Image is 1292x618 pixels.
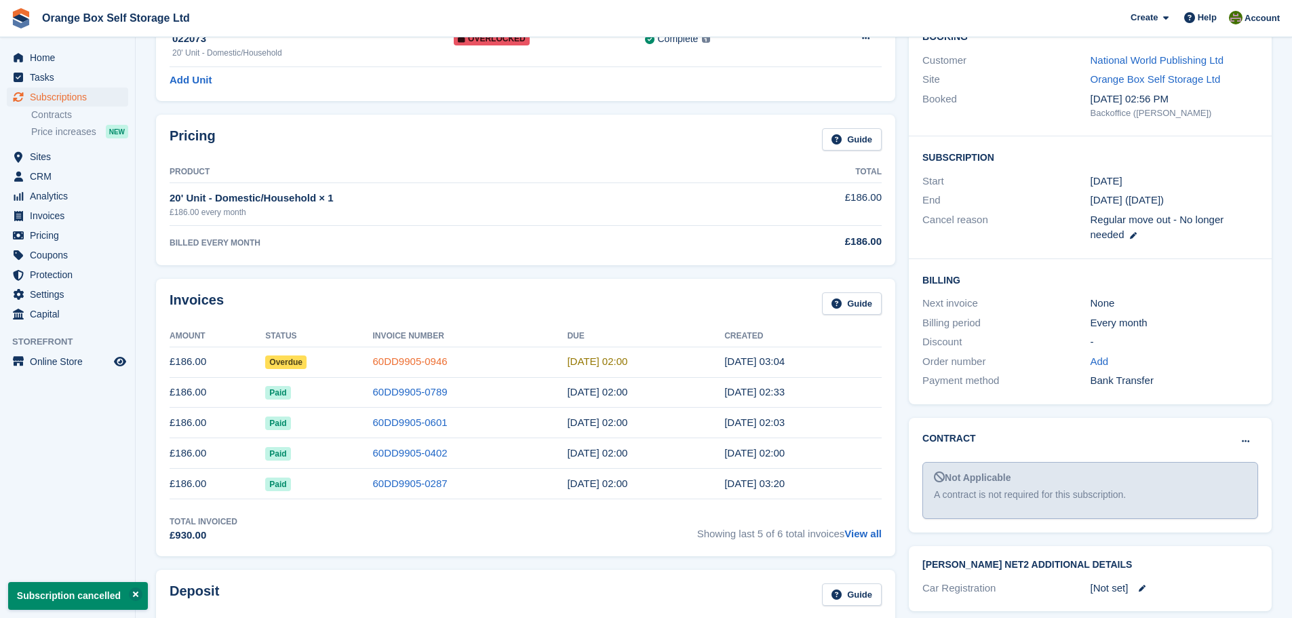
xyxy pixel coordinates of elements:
div: Booked [922,92,1090,120]
a: menu [7,48,128,67]
a: Guide [822,128,882,151]
a: menu [7,187,128,206]
a: menu [7,285,128,304]
div: [DATE] 02:56 PM [1091,92,1258,107]
td: £186.00 [170,347,265,377]
div: Car Registration [922,581,1090,596]
div: 20' Unit - Domestic/Household × 1 [170,191,751,206]
span: Capital [30,305,111,324]
a: 60DD9905-0402 [373,447,448,459]
th: Created [724,326,882,347]
div: Cancel reason [922,212,1090,243]
a: menu [7,305,128,324]
div: Start [922,174,1090,189]
div: Next invoice [922,296,1090,311]
span: Invoices [30,206,111,225]
div: A contract is not required for this subscription. [934,488,1247,502]
td: £186.00 [751,182,882,225]
div: Not Applicable [934,471,1247,485]
h2: Deposit [170,583,219,606]
img: icon-info-grey-7440780725fd019a000dd9b08b2336e03edf1995a4989e88bcd33f0948082b44.svg [702,35,710,43]
a: View all [844,528,882,539]
time: 2025-07-02 01:00:00 UTC [567,386,627,398]
div: Payment method [922,373,1090,389]
span: Pricing [30,226,111,245]
a: Contracts [31,109,128,121]
span: Overlocked [454,32,530,45]
th: Amount [170,326,265,347]
span: Protection [30,265,111,284]
td: £186.00 [170,408,265,438]
time: 2025-05-02 01:00:00 UTC [567,447,627,459]
span: Create [1131,11,1158,24]
div: Backoffice ([PERSON_NAME]) [1091,107,1258,120]
th: Status [265,326,372,347]
div: 022073 [172,31,454,47]
span: Analytics [30,187,111,206]
time: 2025-05-01 01:00:17 UTC [724,447,785,459]
p: Subscription cancelled [8,582,148,610]
time: 2025-04-01 02:20:25 UTC [724,478,785,489]
span: Tasks [30,68,111,87]
h2: Pricing [170,128,216,151]
span: Overdue [265,355,307,369]
a: Preview store [112,353,128,370]
div: Every month [1091,315,1258,331]
h2: Billing [922,273,1258,286]
a: Add [1091,354,1109,370]
div: Complete [657,32,698,46]
time: 2025-04-02 01:00:00 UTC [567,478,627,489]
a: menu [7,206,128,225]
div: 20' Unit - Domestic/Household [172,47,454,59]
td: £186.00 [170,438,265,469]
th: Due [567,326,724,347]
a: Price increases NEW [31,124,128,139]
div: Site [922,72,1090,88]
span: Home [30,48,111,67]
a: Guide [822,583,882,606]
div: Billing period [922,315,1090,331]
h2: Contract [922,431,976,446]
time: 2025-08-02 01:00:00 UTC [567,355,627,367]
a: menu [7,352,128,371]
img: stora-icon-8386f47178a22dfd0bd8f6a31ec36ba5ce8667c1dd55bd0f319d3a0aa187defe.svg [11,8,31,28]
a: menu [7,147,128,166]
a: menu [7,226,128,245]
div: £186.00 [751,234,882,250]
span: Paid [265,417,290,430]
span: Showing last 5 of 6 total invoices [697,516,882,543]
div: Order number [922,354,1090,370]
span: Help [1198,11,1217,24]
span: Regular move out - No longer needed [1091,214,1224,241]
span: Storefront [12,335,135,349]
a: 60DD9905-0601 [373,417,448,428]
a: 60DD9905-0789 [373,386,448,398]
th: Invoice Number [373,326,568,347]
span: Paid [265,386,290,400]
div: Total Invoiced [170,516,237,528]
th: Product [170,161,751,183]
span: Sites [30,147,111,166]
a: National World Publishing Ltd [1091,54,1224,66]
a: 60DD9905-0946 [373,355,448,367]
span: Paid [265,478,290,491]
time: 2025-08-01 02:04:57 UTC [724,355,785,367]
a: Orange Box Self Storage Ltd [37,7,195,29]
div: Customer [922,53,1090,69]
th: Total [751,161,882,183]
h2: Invoices [170,292,224,315]
time: 2025-06-02 01:00:00 UTC [567,417,627,428]
h2: Subscription [922,150,1258,163]
h2: Booking [922,32,1258,43]
td: £186.00 [170,469,265,499]
a: menu [7,88,128,107]
div: Bank Transfer [1091,373,1258,389]
td: £186.00 [170,377,265,408]
div: End [922,193,1090,208]
div: NEW [106,125,128,138]
span: Coupons [30,246,111,265]
img: Pippa White [1229,11,1242,24]
div: £186.00 every month [170,206,751,218]
div: None [1091,296,1258,311]
span: Paid [265,447,290,461]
